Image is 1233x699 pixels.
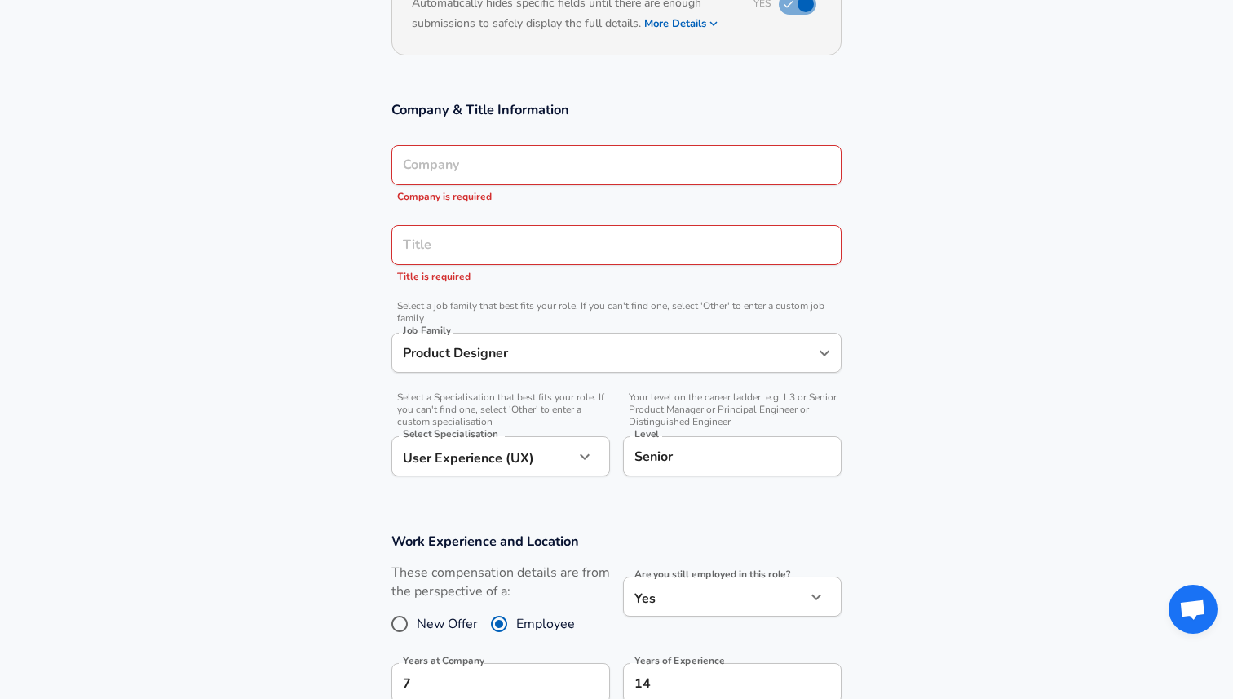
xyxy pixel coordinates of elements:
h3: Work Experience and Location [391,532,842,551]
span: Company is required [397,190,492,203]
span: Employee [516,614,575,634]
span: New Offer [417,614,478,634]
div: User Experience (UX) [391,436,574,476]
label: Level [634,429,659,439]
label: Select Specialisation [403,429,497,439]
label: These compensation details are from the perspective of a: [391,564,610,601]
button: More Details [644,12,719,35]
span: Title is required [397,270,471,283]
span: Your level on the career ladder. e.g. L3 or Senior Product Manager or Principal Engineer or Disti... [623,392,842,428]
span: Select a job family that best fits your role. If you can't find one, select 'Other' to enter a cu... [391,300,842,325]
label: Are you still employed in this role? [634,569,790,579]
input: L3 [630,444,834,469]
input: Software Engineer [399,232,834,258]
div: Yes [623,577,806,617]
label: Years of Experience [634,656,724,666]
label: Job Family [403,325,451,335]
input: Software Engineer [399,340,810,365]
input: Google [399,153,834,178]
span: Select a Specialisation that best fits your role. If you can't find one, select 'Other' to enter ... [391,392,610,428]
label: Years at Company [403,656,484,666]
div: Open chat [1169,585,1218,634]
button: Open [813,342,836,365]
h3: Company & Title Information [391,100,842,119]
